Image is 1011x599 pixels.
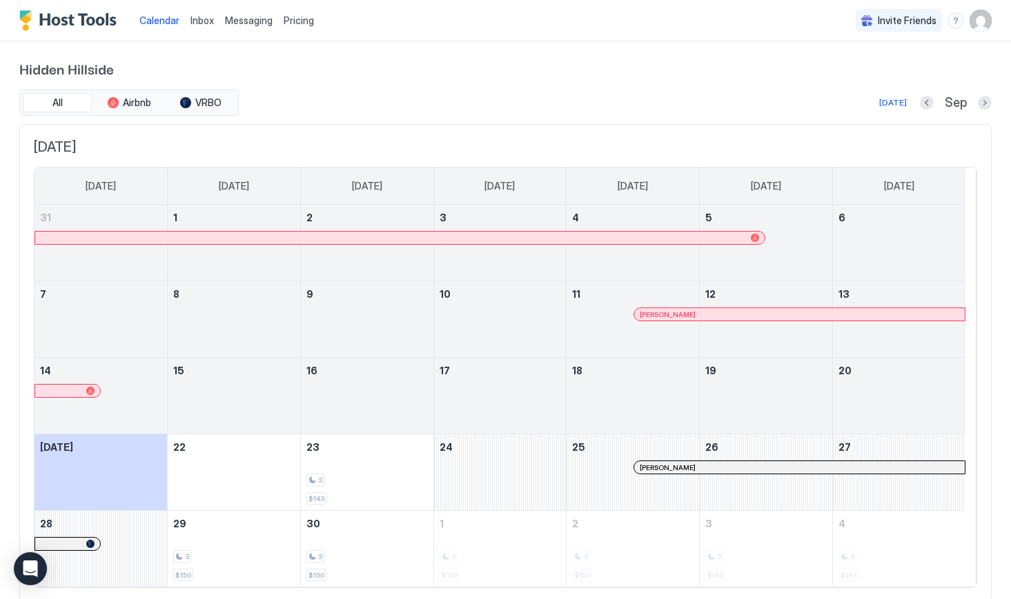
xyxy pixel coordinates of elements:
a: September 16, 2025 [301,358,433,383]
a: Sunday [72,167,130,205]
td: September 10, 2025 [433,281,567,358]
a: Wednesday [471,167,529,205]
td: September 4, 2025 [567,205,700,281]
td: October 4, 2025 [832,511,965,587]
span: 22 [173,441,186,453]
td: September 22, 2025 [168,434,301,511]
div: menu [948,12,964,29]
a: August 31, 2025 [35,205,167,230]
span: 12 [705,288,716,300]
a: September 7, 2025 [35,281,167,307]
span: 3 [440,212,446,223]
td: September 13, 2025 [832,281,965,358]
td: October 3, 2025 [700,511,833,587]
td: September 7, 2025 [35,281,168,358]
span: [DATE] [219,180,249,192]
a: September 19, 2025 [700,358,832,383]
span: 18 [572,365,582,376]
a: September 26, 2025 [700,434,832,460]
span: 1 [173,212,177,223]
td: September 23, 2025 [300,434,433,511]
a: Calendar [139,13,179,28]
td: September 9, 2025 [300,281,433,358]
span: 3 [318,476,322,485]
a: September 2, 2025 [301,205,433,230]
td: September 20, 2025 [832,358,965,434]
button: VRBO [166,93,235,112]
span: 24 [440,441,453,453]
div: Open Intercom Messenger [14,552,47,585]
span: Sep [945,95,967,111]
a: September 27, 2025 [833,434,965,460]
td: August 31, 2025 [35,205,168,281]
a: September 3, 2025 [434,205,567,230]
a: September 5, 2025 [700,205,832,230]
span: 13 [838,288,850,300]
a: September 9, 2025 [301,281,433,307]
a: September 18, 2025 [567,358,699,383]
span: $150 [175,571,191,580]
span: 5 [705,212,712,223]
a: Messaging [225,13,273,28]
span: 25 [572,441,585,453]
td: October 1, 2025 [433,511,567,587]
td: September 21, 2025 [35,434,168,511]
a: September 1, 2025 [168,205,300,230]
td: September 8, 2025 [168,281,301,358]
span: Calendar [139,14,179,26]
button: Airbnb [95,93,164,112]
td: September 16, 2025 [300,358,433,434]
td: September 28, 2025 [35,511,168,587]
td: September 30, 2025 [300,511,433,587]
div: Host Tools Logo [19,10,123,31]
span: 23 [306,441,320,453]
span: 16 [306,365,317,376]
span: 3 [185,552,189,561]
span: Pricing [284,14,314,27]
td: September 17, 2025 [433,358,567,434]
div: [DATE] [879,97,907,109]
span: 17 [440,365,450,376]
span: 3 [318,552,322,561]
td: September 2, 2025 [300,205,433,281]
div: User profile [970,10,992,32]
a: Tuesday [338,167,396,205]
a: October 1, 2025 [434,511,567,536]
span: 6 [838,212,845,223]
span: $143 [308,494,324,503]
span: 2 [306,212,313,223]
span: 27 [838,441,851,453]
span: 30 [306,518,320,529]
span: [DATE] [86,180,116,192]
span: [DATE] [484,180,515,192]
span: [PERSON_NAME] [640,310,696,319]
span: All [52,97,63,109]
div: [PERSON_NAME] [640,463,959,472]
a: September 10, 2025 [434,281,567,307]
span: 1 [440,518,444,529]
button: [DATE] [877,94,909,111]
span: Airbnb [123,97,151,109]
span: $150 [308,571,324,580]
div: [PERSON_NAME] [640,310,959,319]
span: [DATE] [751,180,781,192]
td: September 19, 2025 [700,358,833,434]
span: [DATE] [618,180,648,192]
a: September 23, 2025 [301,434,433,460]
td: September 26, 2025 [700,434,833,511]
a: Monday [205,167,263,205]
td: September 29, 2025 [168,511,301,587]
a: September 4, 2025 [567,205,699,230]
a: Inbox [190,13,214,28]
span: 31 [40,212,51,223]
span: 28 [40,518,52,529]
td: October 2, 2025 [567,511,700,587]
span: Inbox [190,14,214,26]
a: September 12, 2025 [700,281,832,307]
td: September 5, 2025 [700,205,833,281]
a: September 20, 2025 [833,358,965,383]
button: All [23,93,92,112]
span: 10 [440,288,451,300]
td: September 3, 2025 [433,205,567,281]
a: Friday [737,167,795,205]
